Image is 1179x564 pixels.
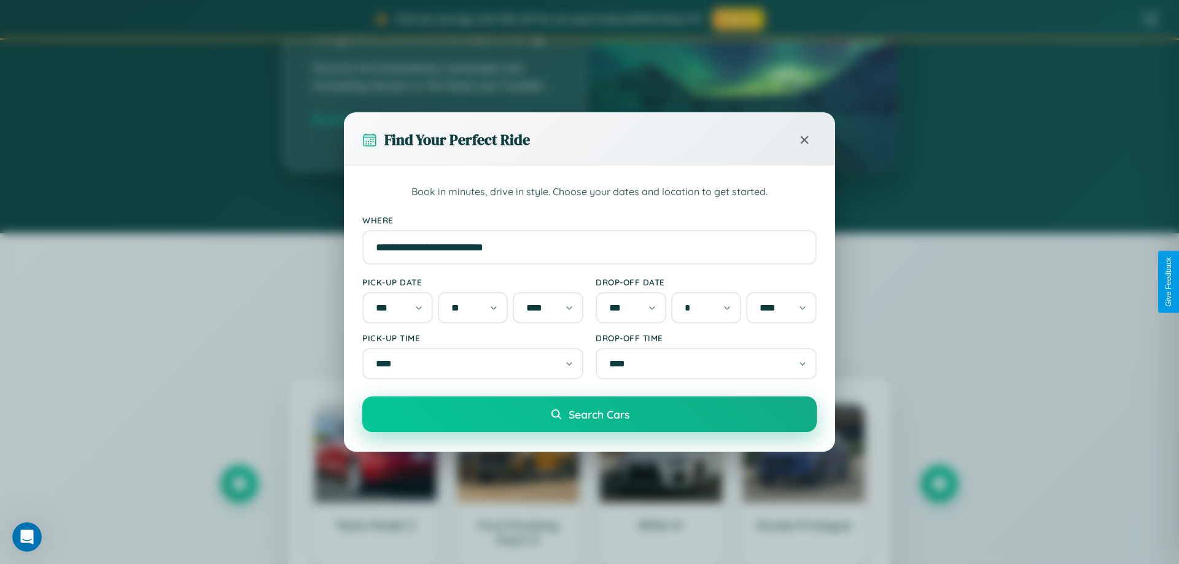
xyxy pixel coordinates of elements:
[362,184,817,200] p: Book in minutes, drive in style. Choose your dates and location to get started.
[362,396,817,432] button: Search Cars
[362,215,817,225] label: Where
[596,333,817,343] label: Drop-off Time
[596,277,817,287] label: Drop-off Date
[384,129,530,150] h3: Find Your Perfect Ride
[569,408,629,421] span: Search Cars
[362,277,583,287] label: Pick-up Date
[362,333,583,343] label: Pick-up Time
